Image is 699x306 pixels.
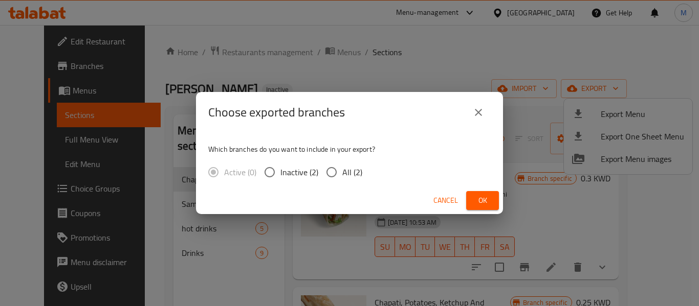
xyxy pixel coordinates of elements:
[433,194,458,207] span: Cancel
[342,166,362,178] span: All (2)
[429,191,462,210] button: Cancel
[474,194,491,207] span: Ok
[224,166,256,178] span: Active (0)
[466,191,499,210] button: Ok
[466,100,491,125] button: close
[208,144,491,154] p: Which branches do you want to include in your export?
[280,166,318,178] span: Inactive (2)
[208,104,345,121] h2: Choose exported branches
